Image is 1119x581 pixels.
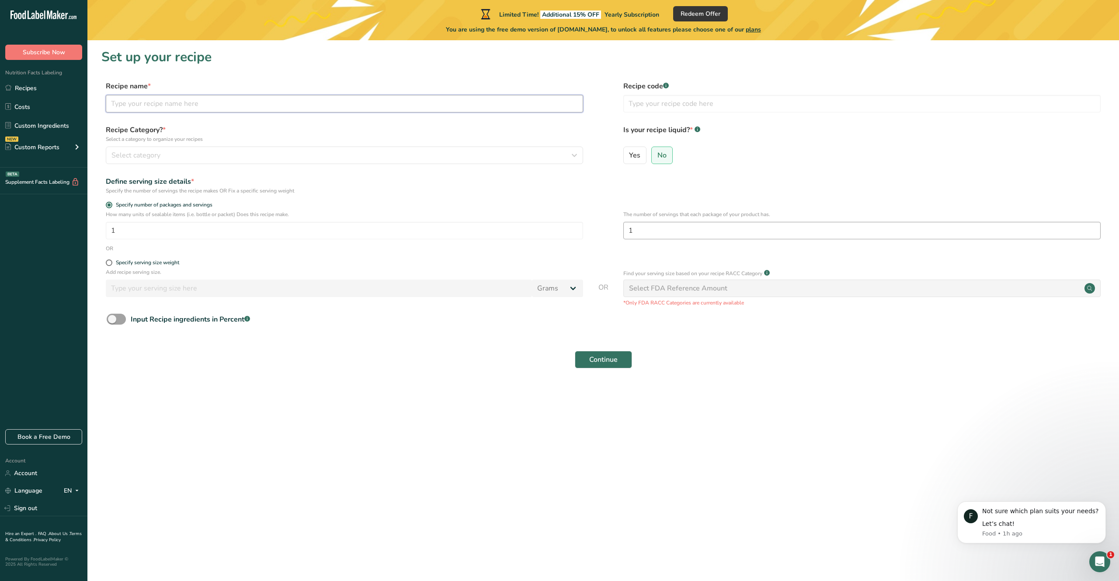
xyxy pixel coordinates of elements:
span: Yearly Subscription [605,10,659,19]
button: Select category [106,147,583,164]
label: Is your recipe liquid? [623,125,1101,143]
iframe: Intercom live chat [1089,551,1110,572]
div: EN [64,486,82,496]
div: Specify serving size weight [116,259,179,266]
p: Select a category to organize your recipes [106,135,583,143]
span: Yes [629,151,640,160]
p: How many units of sealable items (i.e. bottle or packet) Does this recipe make. [106,210,583,218]
div: Powered By FoodLabelMaker © 2025 All Rights Reserved [5,556,82,567]
span: Specify number of packages and servings [112,202,212,208]
span: plans [746,25,761,34]
a: Hire an Expert . [5,531,36,537]
span: Subscribe Now [23,48,65,57]
a: Privacy Policy [34,537,61,543]
div: NEW [5,136,18,142]
a: Terms & Conditions . [5,531,82,543]
p: *Only FDA RACC Categories are currently available [623,299,1101,307]
span: 1 [1107,551,1114,558]
button: Subscribe Now [5,45,82,60]
a: FAQ . [38,531,49,537]
label: Recipe name [106,81,583,91]
a: About Us . [49,531,70,537]
div: Select FDA Reference Amount [629,283,727,294]
button: Continue [575,351,632,368]
p: Add recipe serving size. [106,268,583,276]
input: Type your recipe code here [623,95,1101,112]
div: OR [106,245,113,252]
input: Type your serving size here [106,280,532,297]
input: Type your recipe name here [106,95,583,112]
h1: Set up your recipe [101,47,1105,67]
span: Select category [111,150,160,161]
a: Language [5,483,42,498]
div: Custom Reports [5,143,59,152]
iframe: Intercom notifications message [944,488,1119,557]
div: BETA [6,171,19,177]
label: Recipe Category? [106,125,583,143]
span: You are using the free demo version of [DOMAIN_NAME], to unlock all features please choose one of... [446,25,761,34]
span: OR [598,282,608,307]
span: No [657,151,667,160]
span: Continue [589,354,618,365]
p: Find your serving size based on your recipe RACC Category [623,269,762,277]
div: Define serving size details [106,176,583,187]
span: Redeem Offer [681,9,720,18]
div: Limited Time! [479,9,659,19]
div: Input Recipe ingredients in Percent [131,314,250,325]
span: Additional 15% OFF [540,10,601,19]
button: Redeem Offer [673,6,728,21]
div: Specify the number of servings the recipe makes OR Fix a specific serving weight [106,187,583,195]
label: Recipe code [623,81,1101,91]
a: Book a Free Demo [5,429,82,444]
p: The number of servings that each package of your product has. [623,210,1101,218]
